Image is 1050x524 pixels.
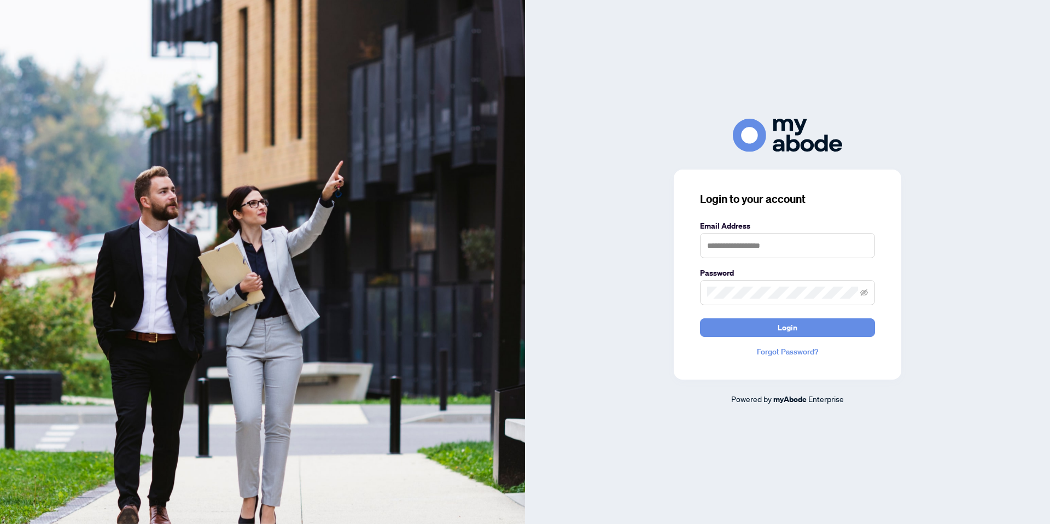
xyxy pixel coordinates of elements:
label: Password [700,267,875,279]
h3: Login to your account [700,191,875,207]
img: ma-logo [733,119,842,152]
a: myAbode [773,393,807,405]
span: Powered by [731,394,772,404]
label: Email Address [700,220,875,232]
span: Enterprise [808,394,844,404]
span: Login [778,319,797,336]
a: Forgot Password? [700,346,875,358]
button: Login [700,318,875,337]
span: eye-invisible [860,289,868,296]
